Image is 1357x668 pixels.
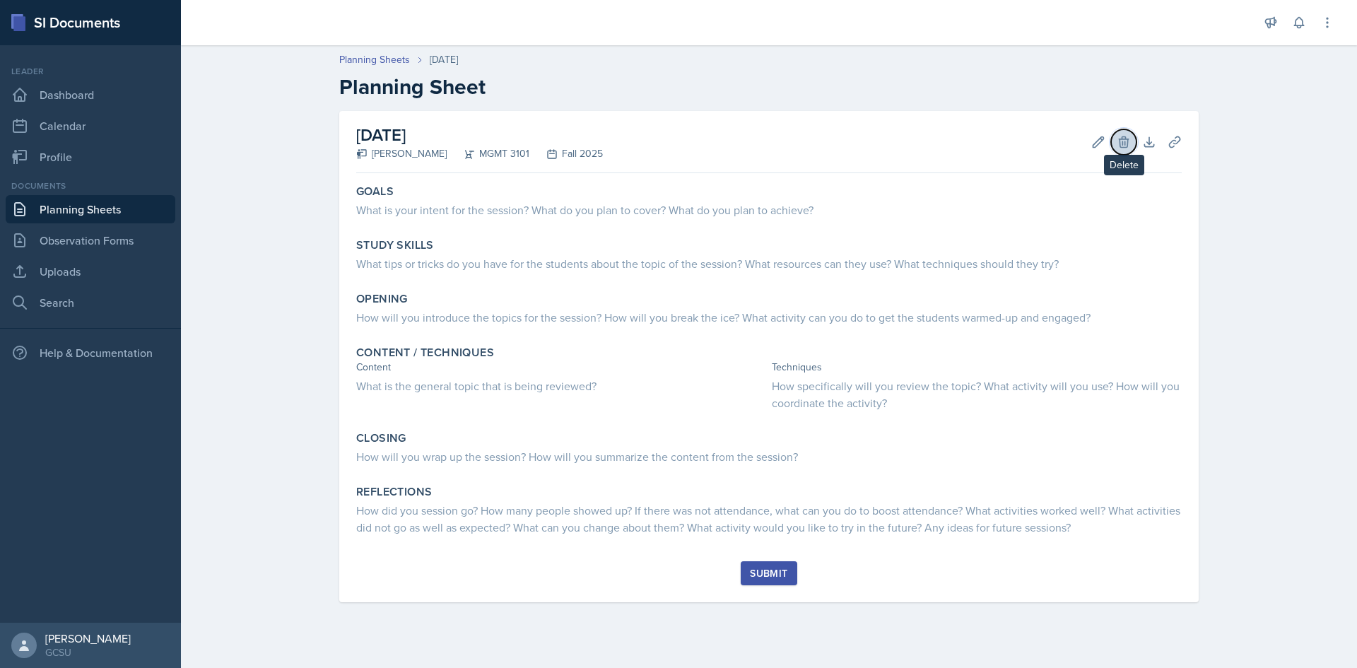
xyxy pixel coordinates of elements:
[356,377,766,394] div: What is the general topic that is being reviewed?
[356,485,432,499] label: Reflections
[45,631,131,645] div: [PERSON_NAME]
[356,184,394,199] label: Goals
[1111,129,1136,155] button: Delete
[6,112,175,140] a: Calendar
[356,146,447,161] div: [PERSON_NAME]
[45,645,131,660] div: GCSU
[339,52,410,67] a: Planning Sheets
[6,288,175,317] a: Search
[356,238,434,252] label: Study Skills
[6,180,175,192] div: Documents
[772,360,1182,375] div: Techniques
[529,146,603,161] div: Fall 2025
[772,377,1182,411] div: How specifically will you review the topic? What activity will you use? How will you coordinate t...
[356,292,408,306] label: Opening
[6,257,175,286] a: Uploads
[356,255,1182,272] div: What tips or tricks do you have for the students about the topic of the session? What resources c...
[750,568,787,579] div: Submit
[6,81,175,109] a: Dashboard
[356,502,1182,536] div: How did you session go? How many people showed up? If there was not attendance, what can you do t...
[6,143,175,171] a: Profile
[356,360,766,375] div: Content
[356,431,406,445] label: Closing
[6,339,175,367] div: Help & Documentation
[6,195,175,223] a: Planning Sheets
[356,201,1182,218] div: What is your intent for the session? What do you plan to cover? What do you plan to achieve?
[356,309,1182,326] div: How will you introduce the topics for the session? How will you break the ice? What activity can ...
[447,146,529,161] div: MGMT 3101
[356,346,494,360] label: Content / Techniques
[356,122,603,148] h2: [DATE]
[356,448,1182,465] div: How will you wrap up the session? How will you summarize the content from the session?
[6,226,175,254] a: Observation Forms
[339,74,1199,100] h2: Planning Sheet
[6,65,175,78] div: Leader
[430,52,458,67] div: [DATE]
[741,561,797,585] button: Submit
